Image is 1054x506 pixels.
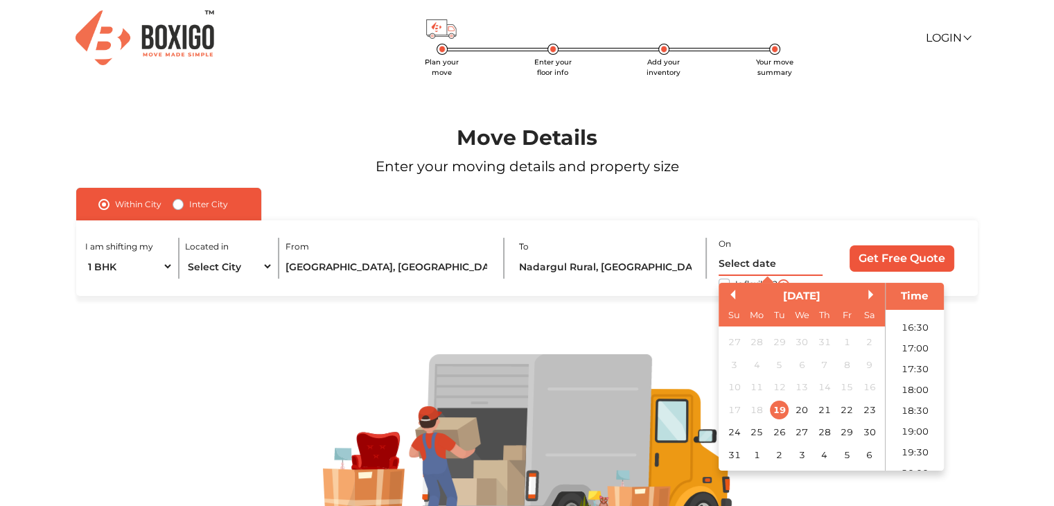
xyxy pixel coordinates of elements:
li: 17:00 [886,338,945,359]
div: Choose Sunday, August 24th, 2025 [725,424,744,442]
li: 19:30 [886,442,945,463]
input: Get Free Quote [850,245,954,272]
div: Not available Friday, August 1st, 2025 [837,333,856,352]
div: Not available Monday, August 4th, 2025 [748,356,766,374]
label: On [719,238,731,250]
div: Choose Friday, August 22nd, 2025 [837,401,856,419]
li: 16:30 [886,317,945,338]
div: Choose Monday, August 25th, 2025 [748,424,766,442]
div: We [793,306,811,325]
div: Choose Wednesday, September 3rd, 2025 [793,446,811,464]
div: Mo [748,306,766,325]
span: Add your inventory [647,58,680,77]
div: Not available Tuesday, August 5th, 2025 [770,356,789,374]
label: Within City [115,196,161,213]
li: 19:00 [886,421,945,442]
div: month 2025-08 [723,331,880,466]
label: Located in [185,241,229,253]
div: Choose Tuesday, August 26th, 2025 [770,424,789,442]
span: Plan your move [425,58,459,77]
div: [DATE] [719,288,885,304]
div: Not available Thursday, August 14th, 2025 [815,378,834,397]
div: Choose Monday, September 1st, 2025 [748,446,766,464]
div: Choose Wednesday, August 20th, 2025 [793,401,811,419]
div: Not available Wednesday, July 30th, 2025 [793,333,811,352]
div: Not available Monday, August 18th, 2025 [748,401,766,419]
div: Choose Friday, August 29th, 2025 [837,424,856,442]
div: Not available Wednesday, August 6th, 2025 [793,356,811,374]
div: Time [889,288,940,304]
div: Choose Thursday, September 4th, 2025 [815,446,834,464]
span: Enter your floor info [534,58,572,77]
div: Not available Saturday, August 2nd, 2025 [860,333,879,352]
div: Not available Sunday, July 27th, 2025 [725,333,744,352]
div: Not available Tuesday, July 29th, 2025 [770,333,789,352]
input: Locality [518,254,695,279]
div: Choose Thursday, August 21st, 2025 [815,401,834,419]
div: Choose Tuesday, September 2nd, 2025 [770,446,789,464]
div: Not available Monday, August 11th, 2025 [748,378,766,397]
input: Locality [286,254,492,279]
div: Tu [770,306,789,325]
div: Not available Sunday, August 10th, 2025 [725,378,744,397]
div: Not available Thursday, August 7th, 2025 [815,356,834,374]
button: Previous Month [726,290,735,299]
li: 17:30 [886,359,945,380]
div: Not available Thursday, July 31st, 2025 [815,333,834,352]
p: Enter your moving details and property size [42,156,1012,177]
div: Choose Saturday, September 6th, 2025 [860,446,879,464]
li: 20:00 [886,463,945,484]
div: Choose Friday, September 5th, 2025 [837,446,856,464]
label: From [286,241,309,253]
img: Boxigo [76,10,214,65]
label: Is flexible? [735,276,778,290]
div: Fr [837,306,856,325]
div: Choose Wednesday, August 27th, 2025 [793,424,811,442]
div: Not available Tuesday, August 12th, 2025 [770,378,789,397]
label: I am shifting my [85,241,153,253]
div: Not available Saturday, August 9th, 2025 [860,356,879,374]
div: Su [725,306,744,325]
label: Inter City [189,196,228,213]
li: 18:30 [886,401,945,421]
div: Not available Friday, August 15th, 2025 [837,378,856,397]
div: Not available Saturday, August 16th, 2025 [860,378,879,397]
div: Not available Monday, July 28th, 2025 [748,333,766,352]
div: Choose Thursday, August 28th, 2025 [815,424,834,442]
a: Login [925,31,969,44]
div: Choose Saturday, August 30th, 2025 [860,424,879,442]
div: Not available Sunday, August 3rd, 2025 [725,356,744,374]
span: Your move summary [756,58,793,77]
label: To [518,241,528,253]
div: Not available Sunday, August 17th, 2025 [725,401,744,419]
img: i [778,279,789,291]
div: Choose Saturday, August 23rd, 2025 [860,401,879,419]
div: Not available Friday, August 8th, 2025 [837,356,856,374]
div: Th [815,306,834,325]
div: Choose Tuesday, August 19th, 2025 [770,401,789,419]
h1: Move Details [42,125,1012,150]
button: Next Month [868,290,878,299]
input: Select date [719,252,823,276]
div: Choose Sunday, August 31st, 2025 [725,446,744,464]
div: Not available Wednesday, August 13th, 2025 [793,378,811,397]
div: Sa [860,306,879,325]
li: 18:00 [886,380,945,401]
